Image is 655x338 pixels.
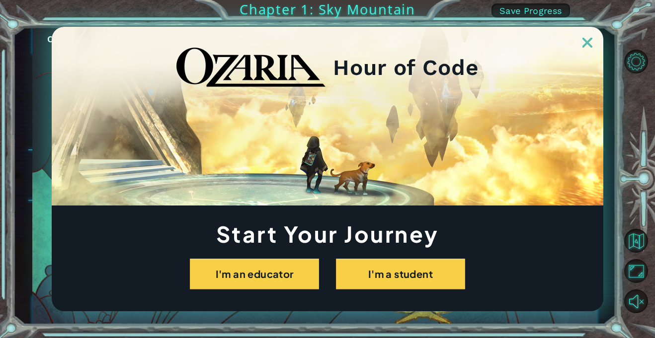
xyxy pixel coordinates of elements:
[582,38,592,48] img: ExitButton_Dusk.png
[333,58,479,77] h2: Hour of Code
[176,48,326,87] img: blackOzariaWordmark.png
[336,259,465,289] button: I'm a student
[52,224,603,244] h1: Start Your Journey
[190,259,319,289] button: I'm an educator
